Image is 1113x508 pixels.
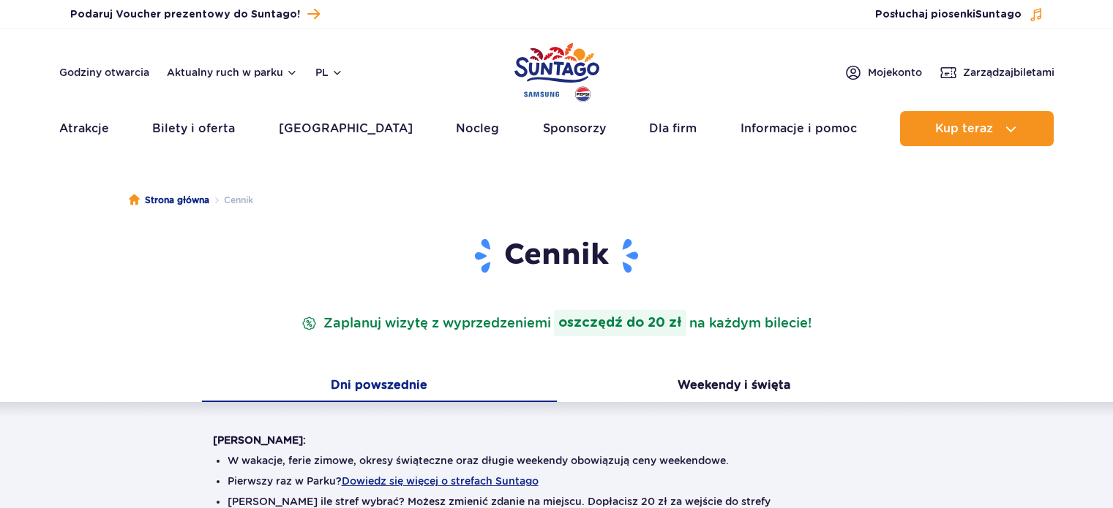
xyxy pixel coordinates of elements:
button: Kup teraz [900,111,1054,146]
button: Aktualny ruch w parku [167,67,298,78]
a: [GEOGRAPHIC_DATA] [279,111,413,146]
a: Zarządzajbiletami [940,64,1054,81]
a: Strona główna [129,193,209,208]
a: Godziny otwarcia [59,65,149,80]
span: Podaruj Voucher prezentowy do Suntago! [70,7,300,22]
button: Weekendy i święta [557,371,912,402]
a: Park of Poland [514,37,599,104]
span: Posłuchaj piosenki [875,7,1022,22]
a: Mojekonto [844,64,922,81]
button: Posłuchaj piosenkiSuntago [875,7,1043,22]
button: Dni powszednie [202,371,557,402]
p: Zaplanuj wizytę z wyprzedzeniem na każdym bilecie! [299,310,814,336]
a: Dla firm [649,111,697,146]
a: Nocleg [456,111,499,146]
strong: oszczędź do 20 zł [554,310,686,336]
span: Suntago [975,10,1022,20]
strong: [PERSON_NAME]: [213,434,306,446]
a: Sponsorzy [543,111,606,146]
a: Informacje i pomoc [741,111,857,146]
a: Podaruj Voucher prezentowy do Suntago! [70,4,320,24]
h1: Cennik [213,237,901,275]
span: Kup teraz [935,122,993,135]
button: Dowiedz się więcej o strefach Suntago [342,475,539,487]
button: pl [315,65,343,80]
a: Atrakcje [59,111,109,146]
span: Zarządzaj biletami [963,65,1054,80]
li: Cennik [209,193,253,208]
a: Bilety i oferta [152,111,235,146]
span: Moje konto [868,65,922,80]
li: Pierwszy raz w Parku? [228,474,886,488]
li: W wakacje, ferie zimowe, okresy świąteczne oraz długie weekendy obowiązują ceny weekendowe. [228,453,886,468]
